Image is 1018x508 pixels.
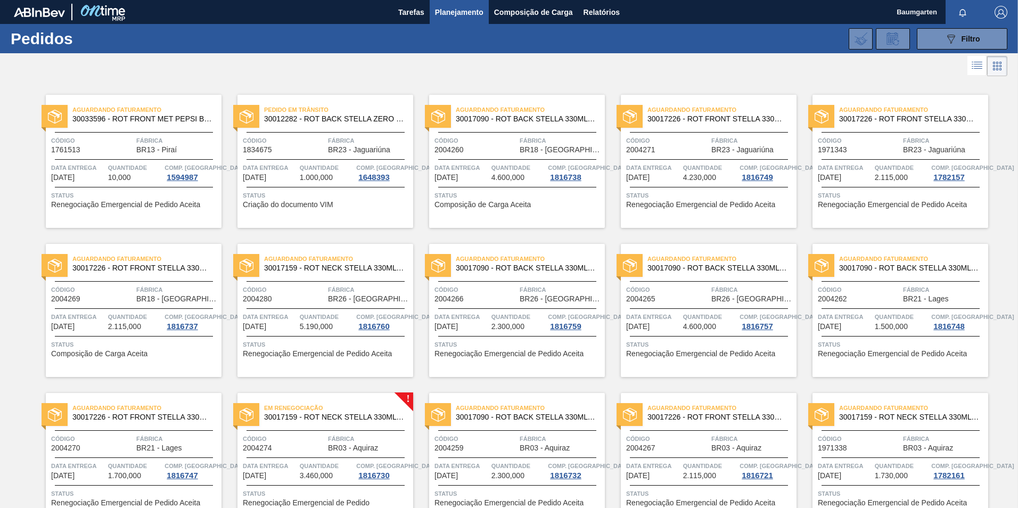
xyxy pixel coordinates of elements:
span: 1761513 [51,146,80,154]
a: statusAguardando Faturamento30017226 - ROT FRONT STELLA 330ML PM20 429Código2004269FábricaBR18 - ... [30,244,221,377]
span: 30017226 - ROT FRONT STELLA 330ML PM20 429 [72,413,213,421]
button: Notificações [946,5,980,20]
span: Data entrega [434,461,489,471]
span: 4.600,000 [683,323,716,331]
span: Quantidade [491,162,546,173]
span: 2004266 [434,295,464,303]
img: status [48,110,62,124]
span: 12/09/2025 [626,472,650,480]
span: Quantidade [875,312,929,322]
span: 30017226 - ROT FRONT STELLA 330ML PM20 429 [647,413,788,421]
span: Código [434,135,517,146]
img: status [240,259,253,273]
span: Aguardando Faturamento [72,104,221,115]
img: status [431,408,445,422]
span: Comp. Carga [165,162,247,173]
span: 08/09/2025 [243,323,266,331]
span: Comp. Carga [740,312,822,322]
span: BR03 - Aquiraz [711,444,761,452]
span: 30017226 - ROT FRONT STELLA 330ML PM20 429 [839,115,980,123]
span: Status [51,339,219,350]
div: Solicitação de Revisão de Pedidos [876,28,910,50]
span: Fábrica [328,135,411,146]
span: BR21 - Lages [136,444,182,452]
span: Renegociação Emergencial de Pedido Aceita [243,350,392,358]
span: 4.600,000 [491,174,524,182]
span: 1971338 [818,444,847,452]
span: Comp. Carga [356,461,439,471]
a: statusAguardando Faturamento30017090 - ROT BACK STELLA 330ML 429Código2004266FábricaBR26 - [GEOGR... [413,244,605,377]
a: statusPedido em Trânsito30012282 - ROT BACK STELLA ZERO 330ML EXP [GEOGRAPHIC_DATA]Código1834675F... [221,95,413,228]
span: Código [243,135,325,146]
a: Comp. [GEOGRAPHIC_DATA]1782157 [931,162,986,182]
span: 1971343 [818,146,847,154]
div: 1816737 [165,322,200,331]
span: BR23 - Jaguariúna [903,146,965,154]
a: statusAguardando Faturamento30017226 - ROT FRONT STELLA 330ML PM20 429Código1971343FábricaBR23 - ... [797,95,988,228]
a: statusAguardando Faturamento30017159 - ROT NECK STELLA 330ML 429Código2004280FábricaBR26 - [GEOGR... [221,244,413,377]
span: 1.700,000 [108,472,141,480]
span: Comp. Carga [548,312,630,322]
span: 30012282 - ROT BACK STELLA ZERO 330ML EXP CHILE [264,115,405,123]
img: status [623,110,637,124]
span: Fábrica [903,135,986,146]
a: Comp. [GEOGRAPHIC_DATA]1816747 [165,461,219,480]
span: Código [626,284,709,295]
span: Código [626,135,709,146]
div: Visão em Cards [987,56,1007,76]
a: Comp. [GEOGRAPHIC_DATA]1816748 [931,312,986,331]
span: Comp. Carga [740,461,822,471]
a: Comp. [GEOGRAPHIC_DATA]1816737 [165,312,219,331]
span: Comp. Carga [931,312,1014,322]
span: 2004271 [626,146,655,154]
span: BR13 - Piraí [136,146,177,154]
span: 10,000 [108,174,131,182]
span: Fábrica [136,433,219,444]
span: Filtro [962,35,980,43]
span: Status [626,190,794,201]
span: 11/09/2025 [818,323,841,331]
a: Comp. [GEOGRAPHIC_DATA]1816759 [548,312,602,331]
span: Renegociação Emergencial de Pedido Aceita [818,201,967,209]
span: Aguardando Faturamento [456,104,605,115]
div: Visão em Lista [967,56,987,76]
span: Código [434,284,517,295]
span: 30017159 - ROT NECK STELLA 330ML 429 [839,413,980,421]
span: BR03 - Aquiraz [520,444,570,452]
span: Fábrica [903,284,986,295]
span: Comp. Carga [931,162,1014,173]
span: 2.115,000 [683,472,716,480]
a: statusAguardando Faturamento30017226 - ROT FRONT STELLA 330ML PM20 429Código2004271FábricaBR23 - ... [605,95,797,228]
span: Comp. Carga [548,461,630,471]
span: Aguardando Faturamento [456,403,605,413]
div: 1816732 [548,471,583,480]
a: Comp. [GEOGRAPHIC_DATA]1816760 [356,312,411,331]
span: Quantidade [875,162,929,173]
span: 2004259 [434,444,464,452]
span: BR03 - Aquiraz [328,444,378,452]
span: BR18 - Pernambuco [136,295,219,303]
img: status [240,408,253,422]
span: Renegociação Emergencial de Pedido Aceita [51,499,200,507]
span: 08/09/2025 [626,323,650,331]
button: Filtro [917,28,1007,50]
span: Data entrega [626,312,680,322]
img: status [240,110,253,124]
span: Composição de Carga Aceita [51,350,147,358]
span: Fábrica [328,433,411,444]
span: Comp. Carga [356,312,439,322]
span: 30017226 - ROT FRONT STELLA 330ML PM20 429 [647,115,788,123]
img: TNhmsLtSVTkK8tSr43FrP2fwEKptu5GPRR3wAAAABJRU5ErkJggg== [14,7,65,17]
span: Data entrega [243,312,297,322]
span: Código [51,135,134,146]
span: Comp. Carga [931,461,1014,471]
span: Renegociação Emergencial de Pedido Aceita [626,201,775,209]
span: 30017226 - ROT FRONT STELLA 330ML PM20 429 [72,264,213,272]
span: Renegociação Emergencial de Pedido Aceita [818,499,967,507]
span: Quantidade [683,162,737,173]
div: 1594987 [165,173,200,182]
img: status [623,408,637,422]
span: BR18 - Pernambuco [520,146,602,154]
span: 2004270 [51,444,80,452]
a: Comp. [GEOGRAPHIC_DATA]1594987 [165,162,219,182]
